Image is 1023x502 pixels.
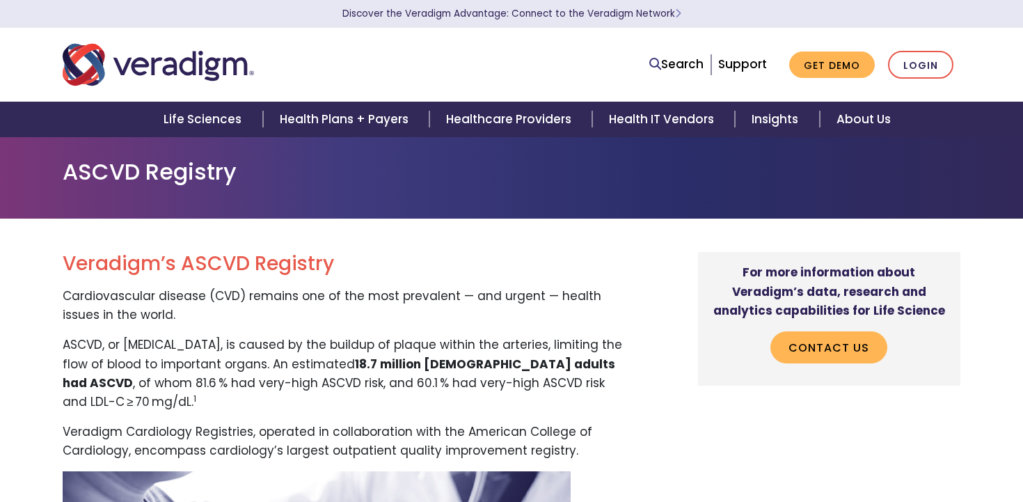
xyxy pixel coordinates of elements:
[63,287,631,324] p: Cardiovascular disease (CVD) remains one of the most prevalent — and urgent — health issues in th...
[63,42,254,88] img: Veradigm logo
[789,52,875,79] a: Get Demo
[147,102,262,137] a: Life Sciences
[63,252,631,276] h2: Veradigm’s ASCVD Registry
[888,51,953,79] a: Login
[820,102,907,137] a: About Us
[193,393,196,405] sup: 1
[713,264,945,318] strong: For more information about Veradigm’s data, research and analytics capabilities for Life Science
[649,55,704,74] a: Search
[675,7,681,20] span: Learn More
[63,356,615,391] strong: 18.7 million [DEMOGRAPHIC_DATA] adults had ASCVD
[718,56,767,72] a: Support
[429,102,592,137] a: Healthcare Providers
[342,7,681,20] a: Discover the Veradigm Advantage: Connect to the Veradigm NetworkLearn More
[63,423,631,460] p: Veradigm Cardiology Registries, operated in collaboration with the American College of Cardiology...
[592,102,735,137] a: Health IT Vendors
[63,336,631,411] p: ASCVD, or [MEDICAL_DATA], is caused by the buildup of plaque within the arteries, limiting the fl...
[770,331,887,363] a: Contact Us
[63,159,960,185] h1: ASCVD Registry
[263,102,429,137] a: Health Plans + Payers
[735,102,819,137] a: Insights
